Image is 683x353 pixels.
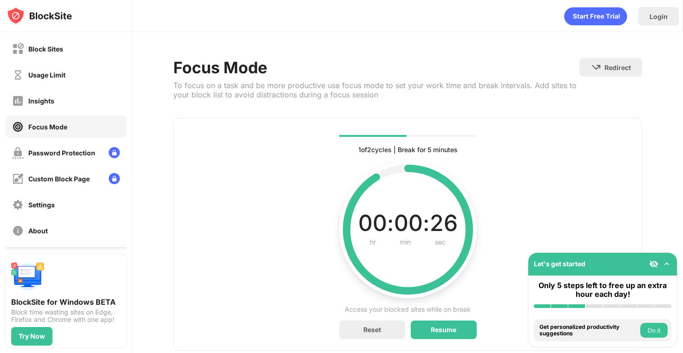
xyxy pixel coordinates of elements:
[640,323,668,338] button: Do it
[173,81,579,99] div: To focus on a task and be more productive use focus mode to set your work time and break interval...
[394,211,423,236] div: 00
[28,123,67,131] div: Focus Mode
[387,211,394,236] div: :
[12,225,24,237] img: about-off.svg
[423,211,430,236] div: :
[28,71,66,79] div: Usage Limit
[534,281,671,299] div: Only 5 steps left to free up an extra hour each day!
[28,227,48,235] div: About
[435,236,446,249] div: sec
[604,64,631,71] div: Redirect
[28,45,63,53] div: Block Sites
[12,43,24,55] img: block-off.svg
[109,173,120,184] img: lock-menu.svg
[370,236,376,249] div: hr
[7,6,72,25] img: logo-blocksite.svg
[12,173,24,185] img: customize-block-page-off.svg
[12,199,24,211] img: settings-off.svg
[539,324,638,337] div: Get personalized productivity suggestions
[12,121,24,133] img: focus-on.svg
[649,259,658,269] img: eye-not-visible.svg
[173,58,579,77] div: Focus Mode
[363,326,381,334] div: Reset
[400,236,411,249] div: min
[345,304,471,315] div: Access your blocked sites while on break
[358,144,458,155] div: 1 of 2 cycles | Break for 5 minutes
[28,149,95,157] div: Password Protection
[19,333,45,340] div: Try Now
[662,259,671,269] img: omni-setup-toggle.svg
[358,211,387,236] div: 00
[11,297,121,307] div: BlockSite for Windows BETA
[431,326,456,334] div: Resume
[11,260,45,294] img: push-desktop.svg
[534,260,585,268] div: Let's get started
[650,13,668,20] div: Login
[564,7,627,26] div: animation
[28,201,55,209] div: Settings
[12,147,24,159] img: password-protection-off.svg
[430,211,458,236] div: 26
[28,97,54,105] div: Insights
[28,175,90,183] div: Custom Block Page
[11,308,121,323] div: Block time wasting sites on Edge, Firefox and Chrome with one app!
[12,95,24,107] img: insights-off.svg
[109,147,120,158] img: lock-menu.svg
[12,69,24,81] img: time-usage-off.svg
